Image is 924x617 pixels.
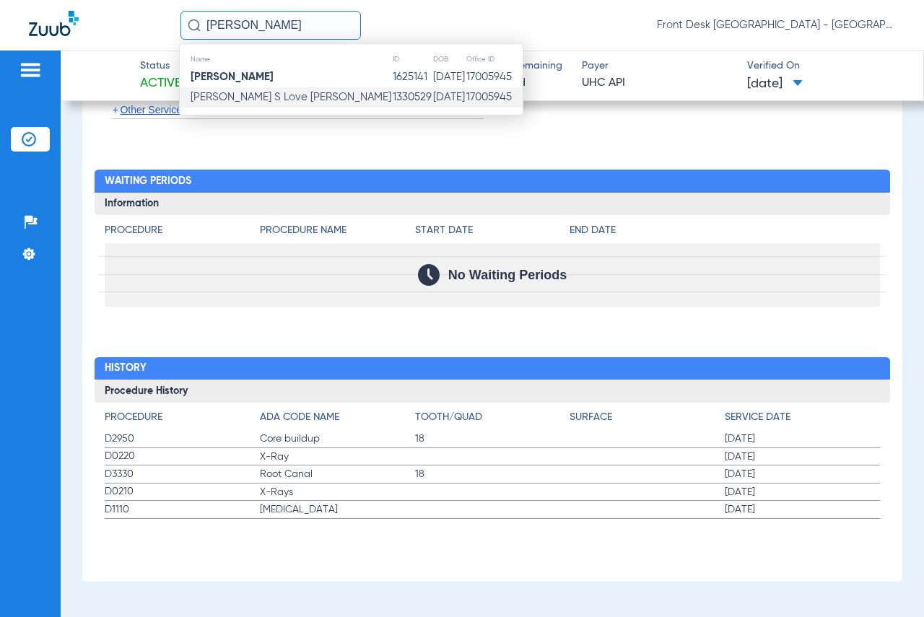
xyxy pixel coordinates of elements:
[725,410,880,425] h4: Service Date
[725,467,880,481] span: [DATE]
[466,87,523,108] td: 17005945
[105,449,260,464] span: D0220
[415,410,570,425] h4: Tooth/Quad
[725,485,880,499] span: [DATE]
[448,268,567,282] span: No Waiting Periods
[415,223,570,238] h4: Start Date
[188,19,201,32] img: Search Icon
[747,58,900,74] span: Verified On
[725,450,880,464] span: [DATE]
[582,58,735,74] span: Payer
[392,67,432,87] td: 1625141
[140,58,181,74] span: Status
[657,18,895,32] span: Front Desk [GEOGRAPHIC_DATA] - [GEOGRAPHIC_DATA] | My Community Dental Centers
[191,71,274,82] strong: [PERSON_NAME]
[19,61,42,79] img: hamburger-icon
[191,92,391,102] span: [PERSON_NAME] S Love [PERSON_NAME]
[418,264,440,286] img: Calendar
[95,170,889,193] h2: Waiting Periods
[570,410,725,430] app-breakdown-title: Surface
[725,502,880,517] span: [DATE]
[852,548,924,617] iframe: Chat Widget
[260,410,415,425] h4: ADA Code Name
[725,432,880,446] span: [DATE]
[260,223,415,243] app-breakdown-title: Procedure Name
[392,51,432,67] th: ID
[260,432,415,446] span: Core buildup
[95,380,889,403] h3: Procedure History
[180,51,392,67] th: Name
[415,223,570,243] app-breakdown-title: Start Date
[570,410,725,425] h4: Surface
[105,410,260,425] h4: Procedure
[105,432,260,447] span: D2950
[260,410,415,430] app-breakdown-title: ADA Code Name
[570,223,879,243] app-breakdown-title: End Date
[747,75,803,93] span: [DATE]
[260,485,415,499] span: X-Rays
[260,502,415,517] span: [MEDICAL_DATA]
[120,104,187,115] span: Other Services
[105,223,260,243] app-breakdown-title: Procedure
[415,410,570,430] app-breakdown-title: Tooth/Quad
[105,410,260,430] app-breakdown-title: Procedure
[582,74,735,92] span: UHC API
[260,223,415,238] h4: Procedure Name
[105,467,260,482] span: D3330
[95,193,889,216] h3: Information
[466,67,523,87] td: 17005945
[105,502,260,517] span: D1110
[432,67,466,87] td: [DATE]
[570,223,879,238] h4: End Date
[466,51,523,67] th: Office ID
[105,484,260,499] span: D0210
[415,467,570,481] span: 18
[260,467,415,481] span: Root Canal
[260,450,415,464] span: X-Ray
[140,74,181,92] span: Active
[95,357,889,380] h2: History
[392,87,432,108] td: 1330529
[29,11,79,36] img: Zuub Logo
[415,432,570,446] span: 18
[180,11,361,40] input: Search for patients
[432,51,466,67] th: DOB
[432,87,466,108] td: [DATE]
[113,104,118,115] span: +
[725,410,880,430] app-breakdown-title: Service Date
[105,223,260,238] h4: Procedure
